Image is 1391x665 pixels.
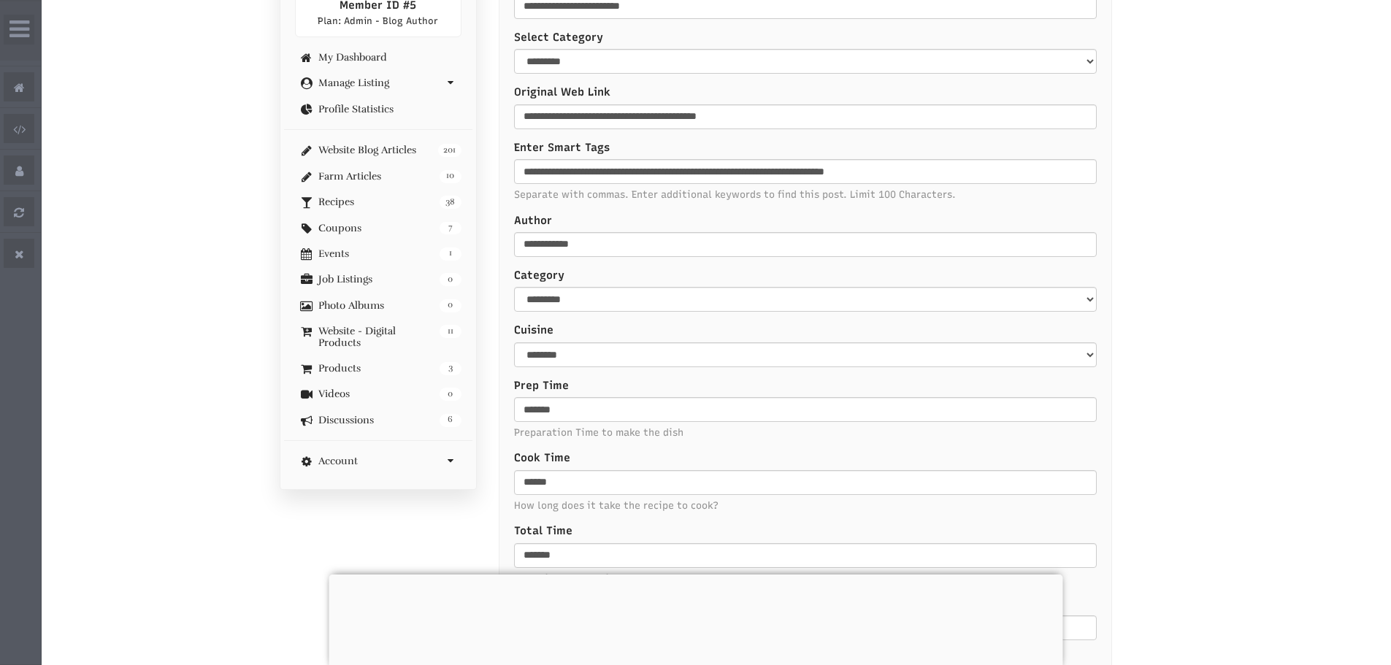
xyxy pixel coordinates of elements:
span: 0 [440,299,461,312]
a: Account [295,455,461,466]
span: 6 [440,414,461,427]
span: Prep Time + Cook time [514,572,1097,585]
select: Recipe_fields_321-element-15-1 [514,342,1097,367]
a: 0 Videos [295,388,461,399]
i: Wide Admin Panel [9,18,29,41]
a: 11 Website - Digital Products [295,326,461,348]
label: Select Category [514,30,1097,45]
label: Cuisine [514,323,1097,338]
span: 7 [440,222,461,235]
a: 6 Discussions [295,415,461,426]
a: 38 Recipes [295,196,461,207]
label: Author [514,213,1097,228]
span: 11 [440,325,461,338]
span: 38 [440,196,461,209]
iframe: Advertisement [329,574,1062,665]
label: Original Web Link [514,85,1097,100]
span: 0 [440,273,461,286]
span: Preparation Time to make the dish [514,426,1097,439]
label: Prep Time [514,378,1097,393]
span: 10 [440,170,461,183]
label: Enter Smart Tags [514,140,1097,155]
span: 1 [440,247,461,261]
a: 1 Events [295,248,461,259]
span: 201 [438,144,461,157]
a: 201 Website Blog Articles [295,145,461,155]
label: Total Time [514,523,1097,539]
span: Plan: Admin - Blog Author [318,15,438,26]
span: How long does it take the recipe to cook? [514,499,1097,512]
a: 10 Farm Articles [295,171,461,182]
a: Manage Listing [295,77,461,88]
select: Recipe_fields_321-element-14-1 [514,287,1097,312]
a: My Dashboard [295,52,461,63]
span: Separate with commas. Enter additional keywords to find this post. Limit 100 Characters. [514,188,1097,201]
label: Category [514,268,1097,283]
span: 0 [440,388,461,401]
a: Profile Statistics [295,104,461,115]
span: 3 [440,362,461,375]
a: 0 Photo Albums [295,300,461,311]
a: 3 Products [295,363,461,374]
select: select-1 [514,49,1097,74]
a: 7 Coupons [295,223,461,234]
a: 0 Job Listings [295,274,461,285]
label: Cook Time [514,450,1097,466]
